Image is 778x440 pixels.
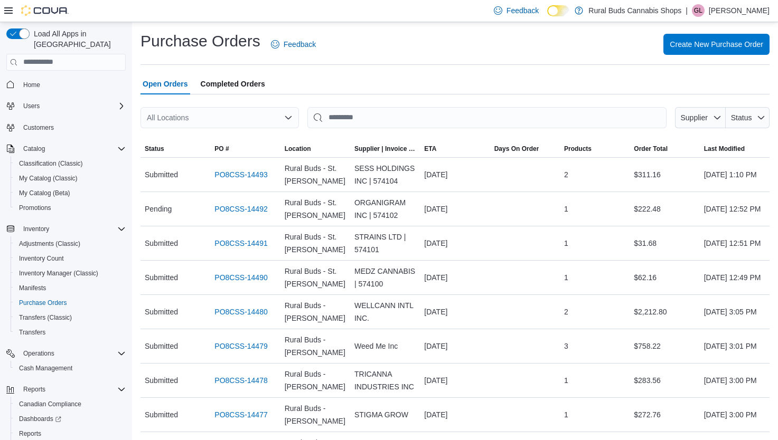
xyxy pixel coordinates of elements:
a: Cash Management [15,362,77,375]
span: Cash Management [19,364,72,372]
a: Promotions [15,202,55,214]
span: Days On Order [494,145,539,153]
div: [DATE] [420,267,490,288]
button: My Catalog (Classic) [11,171,130,186]
button: Days On Order [490,140,560,157]
button: Open list of options [284,113,293,122]
a: Feedback [267,34,320,55]
span: Manifests [15,282,126,294]
span: Home [23,81,40,89]
div: SESS HOLDINGS INC | 574104 [350,158,420,192]
span: My Catalog (Classic) [15,172,126,185]
span: Feedback [507,5,539,16]
button: Location [280,140,350,157]
a: PO8CSS-14479 [214,340,267,352]
img: Cova [21,5,69,16]
span: Classification (Classic) [15,157,126,170]
span: Rural Buds - [PERSON_NAME] [285,402,346,427]
a: My Catalog (Classic) [15,172,82,185]
a: Purchase Orders [15,296,71,309]
a: Classification (Classic) [15,157,87,170]
button: Customers [2,120,130,135]
span: 2 [564,168,568,181]
div: [DATE] [420,198,490,219]
span: Purchase Orders [15,296,126,309]
span: Dashboards [15,413,126,425]
div: [DATE] 12:49 PM [700,267,770,288]
span: Inventory Manager (Classic) [15,267,126,280]
button: Status [726,107,770,128]
span: Users [19,100,126,112]
span: Promotions [15,202,126,214]
button: Products [560,140,630,157]
div: $2,212.80 [630,301,699,322]
span: Promotions [19,204,51,212]
span: Submitted [145,168,178,181]
button: Operations [2,346,130,361]
a: Inventory Manager (Classic) [15,267,102,280]
div: $62.16 [630,267,699,288]
button: PO # [210,140,280,157]
span: Inventory Count [19,254,64,263]
button: Reports [19,383,50,396]
a: Transfers [15,326,50,339]
div: [DATE] [420,370,490,391]
button: Canadian Compliance [11,397,130,412]
span: Load All Apps in [GEOGRAPHIC_DATA] [30,28,126,50]
span: Canadian Compliance [15,398,126,410]
span: Submitted [145,305,178,318]
button: Order Total [630,140,699,157]
div: Ginette Lucier [692,4,705,17]
span: Submitted [145,237,178,250]
span: Products [564,145,592,153]
button: Inventory Count [11,251,130,266]
a: PO8CSS-14490 [214,271,267,284]
span: Reports [15,427,126,440]
a: Reports [15,427,45,440]
span: Inventory [19,223,126,235]
span: Order Total [634,145,668,153]
button: Adjustments (Classic) [11,236,130,251]
span: Submitted [145,374,178,387]
span: Canadian Compliance [19,400,81,408]
span: Inventory Count [15,252,126,265]
span: Reports [23,385,45,394]
span: Reports [19,383,126,396]
button: Promotions [11,200,130,215]
div: [DATE] 12:51 PM [700,233,770,254]
span: Operations [19,347,126,360]
div: [DATE] 3:01 PM [700,336,770,357]
a: Transfers (Classic) [15,311,76,324]
p: | [686,4,688,17]
div: Location [285,145,311,153]
a: Inventory Count [15,252,68,265]
span: Rural Buds - St. [PERSON_NAME] [285,265,346,290]
p: [PERSON_NAME] [709,4,770,17]
span: Purchase Orders [19,299,67,307]
span: Completed Orders [201,73,265,94]
button: ETA [420,140,490,157]
button: Status [140,140,210,157]
span: Submitted [145,340,178,352]
button: My Catalog (Beta) [11,186,130,200]
span: GL [694,4,702,17]
span: Pending [145,203,172,215]
div: STRAINS LTD | 574101 [350,226,420,260]
div: [DATE] 12:52 PM [700,198,770,219]
div: Weed Me Inc [350,336,420,357]
div: WELLCANN INTL INC. [350,295,420,329]
span: Supplier | Invoice Number [354,145,416,153]
span: Rural Buds - [PERSON_NAME] [285,299,346,324]
span: Users [23,102,40,110]
a: My Catalog (Beta) [15,187,74,199]
input: Dark Mode [547,5,569,16]
span: Customers [19,121,126,134]
span: 1 [564,271,568,284]
div: [DATE] 3:00 PM [700,404,770,425]
span: Transfers (Classic) [15,311,126,324]
button: Catalog [2,141,130,156]
button: Home [2,77,130,92]
a: PO8CSS-14492 [214,203,267,215]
